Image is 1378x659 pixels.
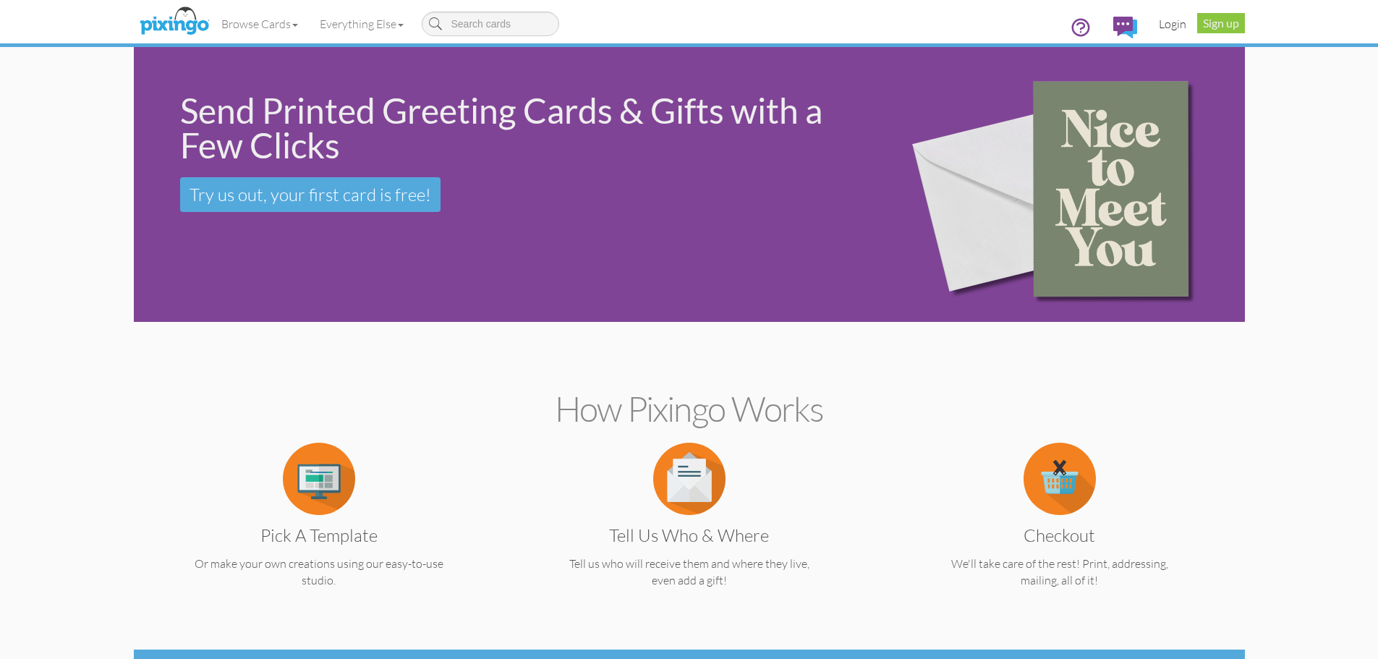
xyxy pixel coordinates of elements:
input: Search cards [422,12,559,36]
h2: How Pixingo works [159,390,1220,428]
a: Try us out, your first card is free! [180,177,441,212]
h3: Pick a Template [173,526,465,545]
a: Tell us Who & Where Tell us who will receive them and where they live, even add a gift! [532,470,846,589]
img: 15b0954d-2d2f-43ee-8fdb-3167eb028af9.png [886,27,1235,343]
p: Or make your own creations using our easy-to-use studio. [162,556,476,589]
img: item.alt [653,443,726,515]
img: item.alt [1024,443,1096,515]
div: Send Printed Greeting Cards & Gifts with a Few Clicks [180,93,863,163]
a: Checkout We'll take care of the rest! Print, addressing, mailing, all of it! [903,470,1217,589]
a: Login [1148,6,1197,42]
p: We'll take care of the rest! Print, addressing, mailing, all of it! [903,556,1217,589]
a: Browse Cards [210,6,309,42]
p: Tell us who will receive them and where they live, even add a gift! [532,556,846,589]
h3: Tell us Who & Where [543,526,835,545]
a: Pick a Template Or make your own creations using our easy-to-use studio. [162,470,476,589]
iframe: Chat [1377,658,1378,659]
span: Try us out, your first card is free! [190,184,431,205]
a: Everything Else [309,6,414,42]
img: comments.svg [1113,17,1137,38]
img: item.alt [283,443,355,515]
h3: Checkout [914,526,1206,545]
a: Sign up [1197,13,1245,33]
img: pixingo logo [136,4,213,40]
